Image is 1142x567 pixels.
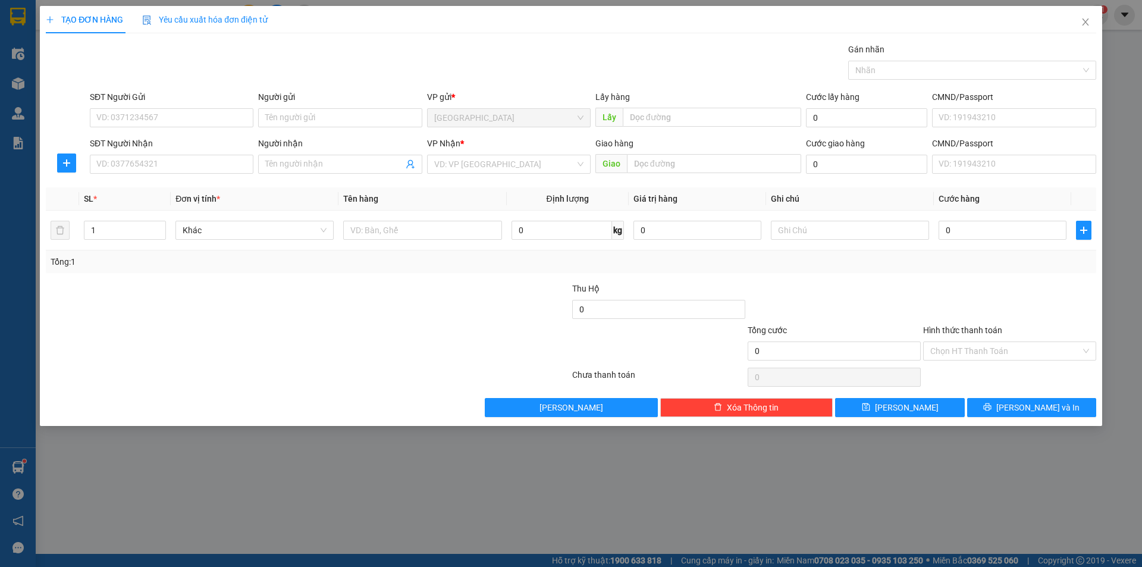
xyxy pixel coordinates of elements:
span: Đơn vị tính [175,194,220,203]
span: Lấy hàng [595,92,630,102]
span: Tổng cước [748,325,787,335]
img: icon [142,15,152,25]
button: delete [51,221,70,240]
div: CMND/Passport [932,90,1096,104]
div: CMND/Passport [932,137,1096,150]
input: Dọc đường [627,154,801,173]
span: Xóa Thông tin [727,401,779,414]
label: Cước lấy hàng [806,92,859,102]
span: plus [1077,225,1091,235]
span: TẠO ĐƠN HÀNG [46,15,123,24]
div: SĐT Người Gửi [90,90,253,104]
input: 0 [633,221,761,240]
label: Hình thức thanh toán [923,325,1002,335]
label: Cước giao hàng [806,139,865,148]
span: Khác [183,221,327,239]
span: Cước hàng [939,194,980,203]
div: VP gửi [427,90,591,104]
span: Giao [595,154,627,173]
div: SĐT Người Nhận [90,137,253,150]
div: Người nhận [258,137,422,150]
span: [PERSON_NAME] [875,401,939,414]
button: deleteXóa Thông tin [660,398,833,417]
button: [PERSON_NAME] [485,398,658,417]
div: Tổng: 1 [51,255,441,268]
button: plus [57,154,76,173]
div: Chưa thanh toán [571,368,746,389]
span: Đà Lạt [434,109,583,127]
div: Người gửi [258,90,422,104]
input: Cước giao hàng [806,155,927,174]
span: delete [714,403,722,412]
span: Tên hàng [343,194,378,203]
button: Close [1069,6,1102,39]
input: VD: Bàn, Ghế [343,221,501,240]
input: Dọc đường [623,108,801,127]
button: printer[PERSON_NAME] và In [967,398,1096,417]
label: Gán nhãn [848,45,884,54]
span: kg [612,221,624,240]
button: save[PERSON_NAME] [835,398,964,417]
span: Lấy [595,108,623,127]
span: SL [84,194,93,203]
span: Giá trị hàng [633,194,677,203]
span: Yêu cầu xuất hóa đơn điện tử [142,15,268,24]
span: Thu Hộ [572,284,600,293]
span: user-add [406,159,415,169]
span: VP Nhận [427,139,460,148]
span: save [862,403,870,412]
span: Định lượng [547,194,589,203]
button: plus [1076,221,1091,240]
span: close [1081,17,1090,27]
span: printer [983,403,992,412]
span: plus [46,15,54,24]
input: Ghi Chú [771,221,929,240]
input: Cước lấy hàng [806,108,927,127]
span: [PERSON_NAME] [539,401,603,414]
span: Giao hàng [595,139,633,148]
th: Ghi chú [766,187,934,211]
span: [PERSON_NAME] và In [996,401,1080,414]
span: plus [58,158,76,168]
